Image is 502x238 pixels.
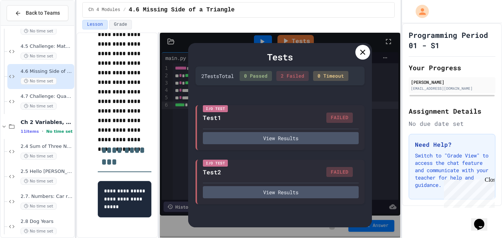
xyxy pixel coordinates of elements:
button: View Results [203,132,359,144]
span: Ch 2 Variables, Statements & Expressions [21,119,73,125]
span: No time set [46,129,73,134]
span: 11 items [21,129,39,134]
p: Switch to "Grade View" to access the chat feature and communicate with your teacher for help and ... [415,152,489,189]
span: 2.8 Dog Years [21,219,73,225]
span: No time set [21,228,57,235]
button: Back to Teams [7,5,68,21]
span: Back to Teams [26,9,60,17]
div: 2 Failed [276,71,309,81]
button: Grade [109,20,132,29]
span: 4.5 Challenge: Math Module exp() [21,43,73,50]
span: No time set [21,203,57,210]
h3: Need Help? [415,140,489,149]
div: FAILED [326,113,353,123]
span: No time set [21,103,57,110]
span: No time set [21,178,57,185]
div: 2 Test s Total [201,72,234,80]
iframe: chat widget [471,209,495,231]
span: 4.6 Missing Side of a Triangle [129,6,234,14]
button: Lesson [82,20,108,29]
h1: Programming Period 01 - S1 [409,30,495,50]
div: Chat with us now!Close [3,3,51,47]
span: No time set [21,78,57,85]
button: View Results [203,186,359,198]
div: [EMAIL_ADDRESS][DOMAIN_NAME] [411,86,493,91]
span: Ch 4 Modules [89,7,120,13]
span: 2.4 Sum of Three Numbers [21,143,73,150]
span: 2.5 Hello [PERSON_NAME] [21,168,73,175]
span: No time set [21,53,57,60]
span: 2.7. Numbers: Car route [21,193,73,200]
div: Test2 [203,168,221,177]
div: 0 Passed [240,71,272,81]
div: [PERSON_NAME] [411,79,493,85]
div: I/O Test [203,105,228,112]
span: 4.6 Missing Side of a Triangle [21,68,73,75]
div: No due date set [409,119,495,128]
div: FAILED [326,167,353,177]
iframe: chat widget [441,177,495,208]
div: My Account [408,3,431,20]
div: Tests [196,50,365,64]
h2: Your Progress [409,63,495,73]
span: 4.7 Challenge: Quadratic Formula [21,93,73,100]
span: No time set [21,153,57,160]
h2: Assignment Details [409,106,495,116]
span: • [42,128,43,134]
span: No time set [21,28,57,35]
div: Test1 [203,113,221,122]
div: 0 Timeout [313,71,348,81]
span: / [123,7,126,13]
div: I/O Test [203,160,228,167]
